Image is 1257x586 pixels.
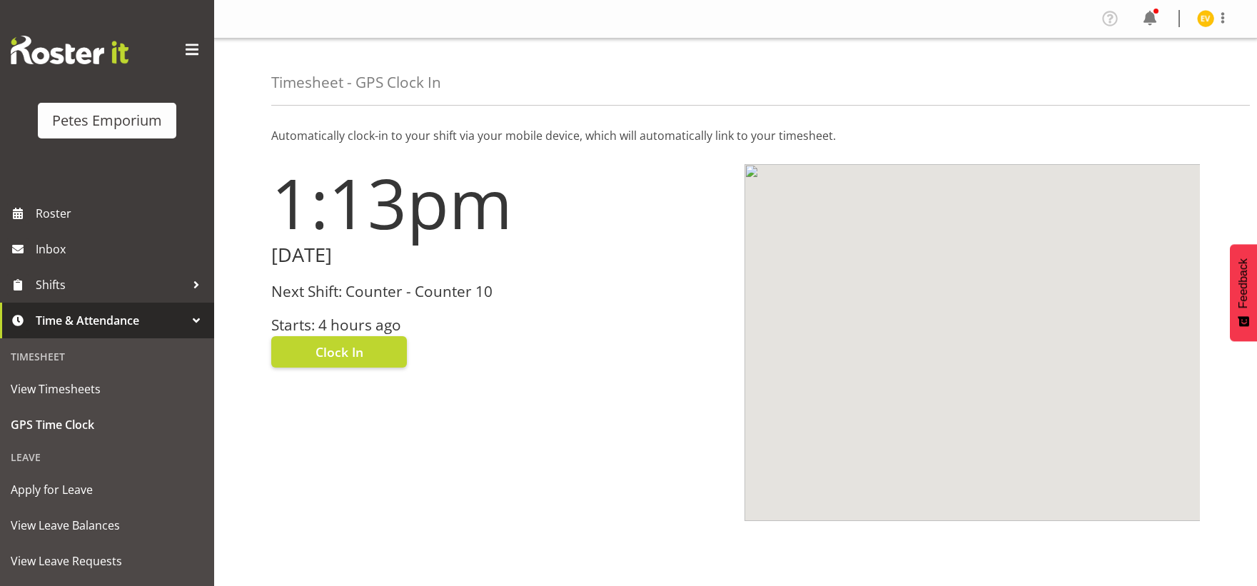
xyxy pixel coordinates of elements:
span: Inbox [36,238,207,260]
a: View Leave Balances [4,507,211,543]
span: View Timesheets [11,378,203,400]
span: Clock In [315,343,363,361]
a: View Timesheets [4,371,211,407]
span: Roster [36,203,207,224]
p: Automatically clock-in to your shift via your mobile device, which will automatically link to you... [271,127,1200,144]
h1: 1:13pm [271,164,727,241]
h3: Next Shift: Counter - Counter 10 [271,283,727,300]
span: Time & Attendance [36,310,186,331]
span: Feedback [1237,258,1250,308]
a: Apply for Leave [4,472,211,507]
h4: Timesheet - GPS Clock In [271,74,441,91]
span: Apply for Leave [11,479,203,500]
button: Feedback - Show survey [1230,244,1257,341]
div: Timesheet [4,342,211,371]
span: View Leave Balances [11,515,203,536]
h3: Starts: 4 hours ago [271,317,727,333]
span: GPS Time Clock [11,414,203,435]
h2: [DATE] [271,244,727,266]
img: eva-vailini10223.jpg [1197,10,1214,27]
span: Shifts [36,274,186,295]
span: View Leave Requests [11,550,203,572]
div: Leave [4,443,211,472]
button: Clock In [271,336,407,368]
a: View Leave Requests [4,543,211,579]
div: Petes Emporium [52,110,162,131]
img: Rosterit website logo [11,36,128,64]
a: GPS Time Clock [4,407,211,443]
